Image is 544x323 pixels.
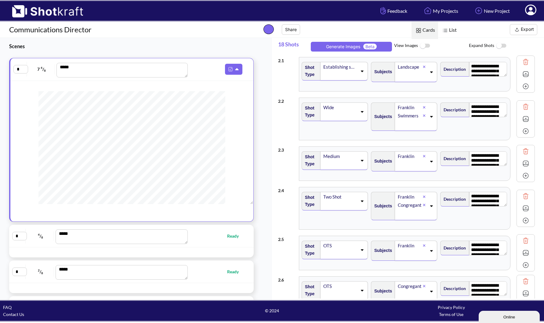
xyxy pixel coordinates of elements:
span: / [27,267,54,277]
img: ToggleOff Icon [494,39,508,52]
img: Expand Icon [521,70,530,79]
span: Description [441,105,466,115]
a: New Project [469,3,514,19]
span: Subjects [371,156,392,166]
span: 8 [41,235,43,239]
img: Expand Icon [521,248,530,257]
span: Description [441,243,466,253]
img: Add Icon [521,171,530,180]
div: Congregant [397,282,423,290]
span: Shot Type [302,103,318,120]
img: Add Icon [521,260,530,270]
div: 2 . 5 [278,233,296,243]
div: 2 . 3 [278,143,296,153]
span: Subjects [371,201,392,211]
div: Establishing shot [323,63,357,71]
img: Expand Icon [521,159,530,168]
div: Franklin [397,193,423,201]
div: 2 . 6 [278,273,296,283]
span: 18 Shots [278,38,309,54]
a: Contact Us [3,312,24,317]
img: Add Icon [521,82,530,91]
span: © 2024 [182,307,361,314]
div: Wide [323,103,357,112]
img: Trash Icon [521,102,530,111]
div: Franklin [397,152,423,160]
span: Beta [363,44,377,49]
span: Shot Type [302,282,318,299]
div: Terms of Use [362,311,541,318]
button: Share [282,24,300,35]
div: Landscape [397,63,423,71]
img: Trash Icon [521,147,530,156]
div: Privacy Policy [362,304,541,311]
img: List Icon [441,27,449,34]
span: Subjects [371,286,392,296]
button: Generate ImagesBeta [311,42,392,52]
span: 7 / [28,64,55,74]
iframe: chat widget [479,310,541,323]
span: Subjects [371,246,392,256]
img: Trash Icon [521,236,530,245]
div: Two Shot [323,193,357,201]
span: Ready [227,268,245,275]
span: Shot Type [302,152,318,169]
span: 8 [41,271,43,275]
img: Add Icon [521,127,530,136]
span: Description [441,64,466,74]
span: Expand Shots [469,39,544,52]
span: Subjects [371,112,392,122]
span: / [27,231,54,241]
div: OTS [323,242,357,250]
span: Cards [412,22,438,39]
div: Swimmers [397,112,423,120]
img: Export Icon [513,26,521,34]
div: 2 . 2 [278,95,296,105]
img: Home Icon [423,5,433,16]
span: List [438,22,460,39]
span: Shot Type [302,63,318,80]
img: Expand Icon [521,114,530,124]
img: Trash Icon [521,277,530,286]
h3: Scenes [9,43,257,50]
span: 4 [38,233,40,236]
a: My Projects [418,3,463,19]
div: Medium [323,152,357,160]
div: 2 . 1 [278,54,296,64]
span: 8 [44,69,46,72]
span: Ready [227,232,245,239]
img: Expand Icon [521,289,530,298]
div: Franklin [397,242,423,250]
div: 2 . 4 [278,184,296,194]
img: Pdf Icon [227,65,234,73]
img: Add Icon [473,5,484,16]
img: Trash Icon [521,192,530,201]
img: Trash Icon [521,57,530,66]
span: Shot Type [302,241,318,258]
span: Subjects [371,67,392,77]
span: Description [441,153,466,163]
div: Franklin [397,103,423,112]
span: 2 [38,268,40,272]
span: Feedback [379,7,407,14]
div: OTS [323,282,357,290]
span: 4 [41,66,42,70]
span: View Images [394,39,469,52]
img: Hand Icon [379,5,387,16]
span: Description [441,283,466,293]
a: FAQ [3,305,12,310]
button: Export [510,24,537,35]
span: Description [441,194,466,204]
img: Card Icon [415,27,423,34]
img: Add Icon [521,216,530,225]
img: Expand Icon [521,204,530,213]
span: Shot Type [302,192,318,210]
img: ToggleOff Icon [418,39,432,52]
div: Congregant [397,201,423,209]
